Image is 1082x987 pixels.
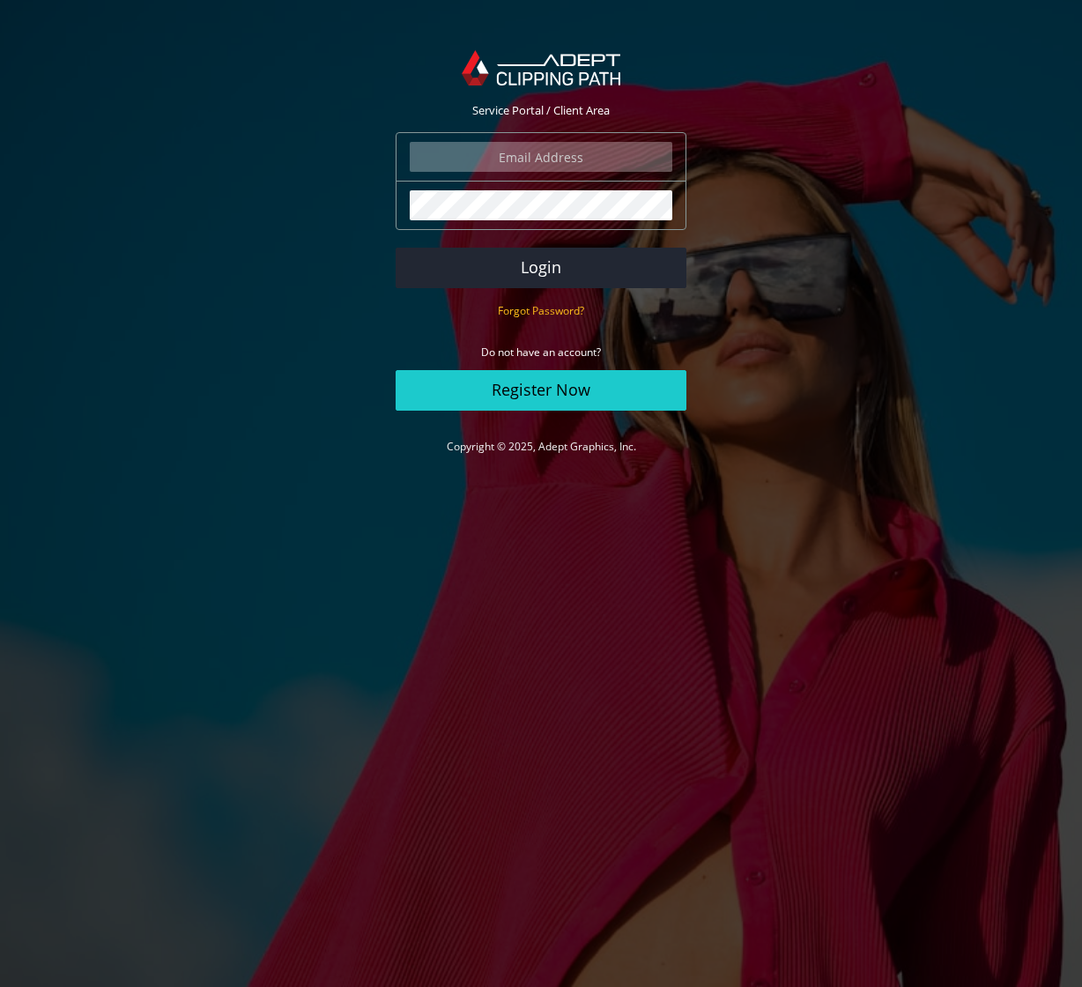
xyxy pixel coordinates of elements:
img: Adept Graphics [462,50,619,85]
small: Forgot Password? [498,303,584,318]
a: Register Now [396,370,686,411]
a: Forgot Password? [498,302,584,318]
input: Email Address [410,142,672,172]
a: Copyright © 2025, Adept Graphics, Inc. [447,439,636,454]
button: Login [396,248,686,288]
small: Do not have an account? [481,345,601,360]
span: Service Portal / Client Area [472,102,610,118]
